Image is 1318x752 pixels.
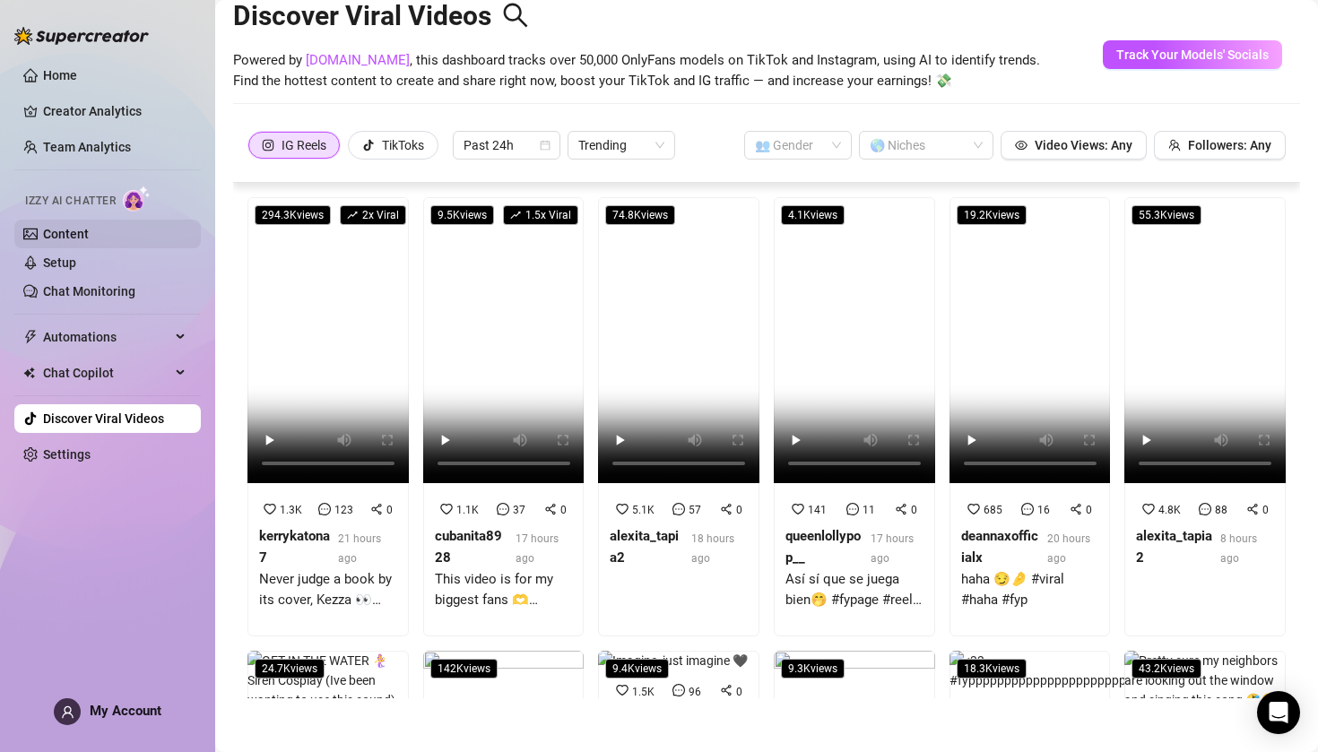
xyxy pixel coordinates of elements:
img: Imagine, just imagine 🖤 [598,651,748,670]
span: 5.1K [632,504,655,516]
a: 19.2Kviews685160deannaxofficialx20 hours agohaha 😏🤌 #viral #haha #fyp [949,197,1111,636]
span: message [846,503,859,515]
span: 43.2K views [1132,659,1201,679]
span: 142K views [430,659,498,679]
span: share-alt [370,503,383,515]
span: 18.3K views [957,659,1027,679]
button: Track Your Models' Socials [1103,40,1282,69]
span: heart [264,503,276,515]
span: message [672,684,685,696]
div: This video is for my biggest fans 🫶 #explore #streching #fitnessmotivation #flexibilitygoals [435,569,573,611]
span: Followers: Any [1188,138,1271,152]
span: 141 [808,504,827,516]
span: Powered by , this dashboard tracks over 50,000 OnlyFans models on TikTok and Instagram, using AI ... [233,50,1040,92]
span: 0 [911,504,917,516]
span: thunderbolt [23,330,38,344]
span: 57 [689,504,701,516]
span: rise [510,210,521,220]
span: eye [1015,139,1028,151]
span: Chat Copilot [43,359,170,387]
span: 17 hours ago [871,532,914,565]
span: rise [347,210,358,220]
span: message [318,503,331,515]
span: 0 [736,504,742,516]
div: Never judge a book by its cover, Kezza 👀 #CelebsGoDating, 9pm on E4 ✨ [259,569,397,611]
span: user [61,705,74,719]
strong: deannaxofficialx [961,528,1038,566]
span: heart [616,503,629,515]
a: Discover Viral Videos [43,411,164,426]
span: 20 hours ago [1047,532,1090,565]
img: AI Chatter [123,186,151,212]
a: Team Analytics [43,140,131,154]
div: TikToks [382,132,424,159]
a: Creator Analytics [43,97,186,125]
span: share-alt [1246,503,1259,515]
span: Track Your Models' Socials [1116,48,1269,62]
span: 16 [1037,504,1050,516]
span: message [497,503,509,515]
span: 24.7K views [255,659,325,679]
a: Home [43,68,77,82]
span: 0 [1086,504,1092,516]
strong: alexita_tapia2 [610,528,679,566]
span: 9.5K views [430,205,494,225]
div: Open Intercom Messenger [1257,691,1300,734]
span: 685 [984,504,1002,516]
span: Past 24h [464,132,550,159]
span: 55.3K views [1132,205,1201,225]
span: message [672,503,685,515]
span: share-alt [720,684,733,696]
span: message [1021,503,1034,515]
span: calendar [540,140,551,151]
button: Video Views: Any [1001,131,1147,160]
a: Chat Monitoring [43,284,135,298]
div: haha 😏🤌 #viral #haha #fyp [961,569,1099,611]
span: 123 [334,504,353,516]
span: heart [967,503,980,515]
span: 294.3K views [255,205,331,225]
a: Setup [43,255,76,270]
a: 294.3Kviewsrise2x Viral1.3K1230kerrykatona721 hours agoNever judge a book by its cover, Kezza 👀 #... [247,197,409,636]
span: Trending [578,132,664,159]
span: 2 x Viral [340,205,406,225]
div: Así sí que se juega bien🤭 #fypage #reels #fypシ #parati #reelsvideo #fyp #reelsinstagram #trend #h... [785,569,923,611]
span: 9.4K views [605,659,669,679]
span: team [1168,139,1181,151]
span: 0 [386,504,393,516]
span: 11 [863,504,875,516]
img: Chat Copilot [23,367,35,379]
span: heart [440,503,453,515]
span: 0 [560,504,567,516]
span: 1.5 x Viral [503,205,578,225]
strong: kerrykatona7 [259,528,330,566]
span: My Account [90,703,161,719]
span: 1.1K [456,504,479,516]
span: 74.8K views [605,205,675,225]
span: tik-tok [362,139,375,151]
span: Izzy AI Chatter [25,193,116,210]
span: instagram [262,139,274,151]
strong: queenlollypop__ [785,528,861,566]
a: Content [43,227,89,241]
span: Automations [43,323,170,351]
span: 4.1K views [781,205,845,225]
span: 1.5K [632,686,655,698]
a: 55.3Kviews4.8K880alexita_tapia28 hours ago [1124,197,1286,636]
span: heart [1142,503,1155,515]
span: search [502,2,529,29]
span: 4.8K [1158,504,1181,516]
strong: cubanita8928 [435,528,502,566]
span: share-alt [895,503,907,515]
span: share-alt [1070,503,1082,515]
span: 88 [1215,504,1227,516]
span: message [1199,503,1211,515]
span: heart [792,503,804,515]
img: logo-BBDzfeDw.svg [14,27,149,45]
a: 9.5Kviewsrise1.5x Viral1.1K370cubanita892817 hours agoThis video is for my biggest fans 🫶 #explor... [423,197,585,636]
a: 74.8Kviews5.1K570alexita_tapia218 hours ago [598,197,759,636]
span: 18 hours ago [691,532,734,565]
span: 17 hours ago [516,532,559,565]
span: 96 [689,686,701,698]
span: 0 [1262,504,1269,516]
